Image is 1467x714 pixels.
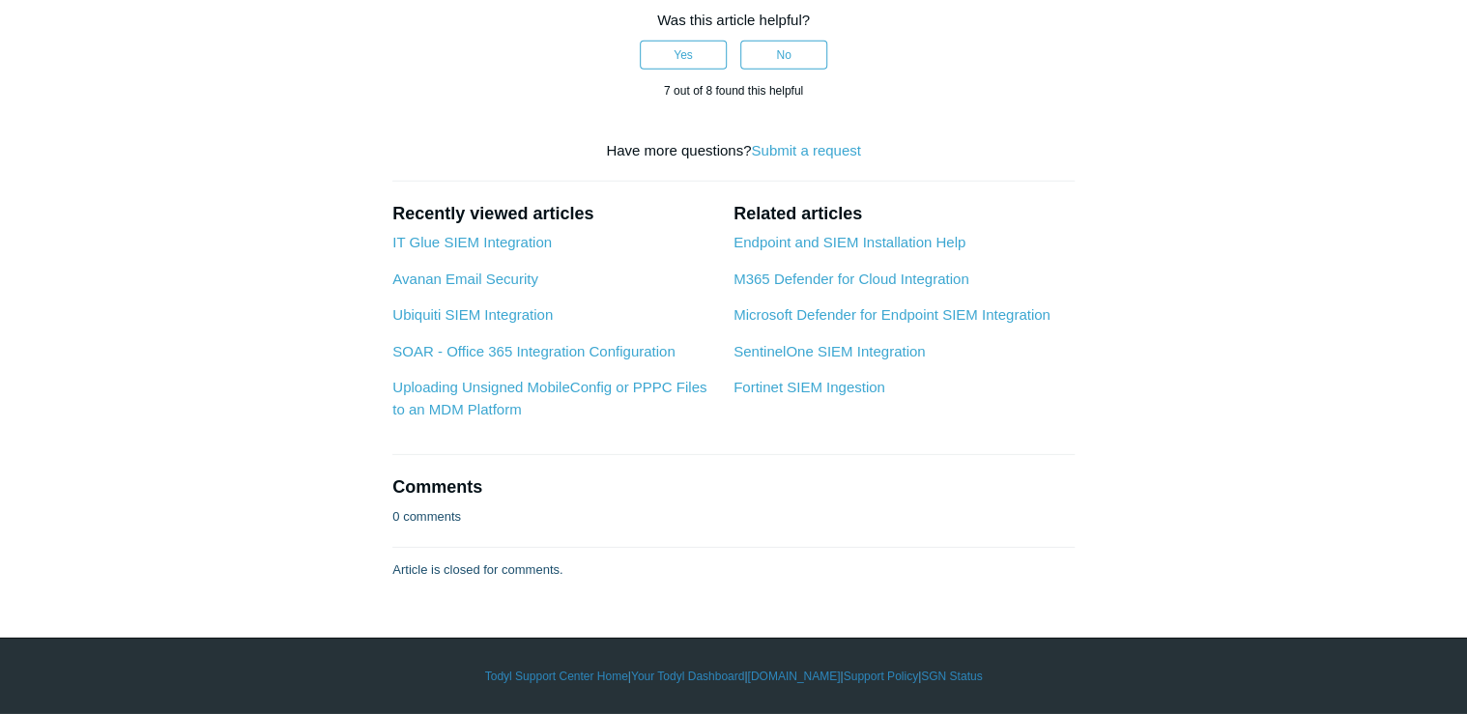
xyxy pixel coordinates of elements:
a: Submit a request [751,142,860,158]
a: Todyl Support Center Home [485,668,628,685]
button: This article was helpful [640,41,727,70]
button: This article was not helpful [740,41,827,70]
span: Was this article helpful? [657,12,810,28]
h2: Related articles [733,201,1075,227]
a: SGN Status [921,668,982,685]
p: 0 comments [392,507,461,527]
a: SOAR - Office 365 Integration Configuration [392,343,675,359]
a: Ubiquiti SIEM Integration [392,306,553,323]
a: Your Todyl Dashboard [631,668,744,685]
a: Support Policy [844,668,918,685]
a: M365 Defender for Cloud Integration [733,271,968,287]
p: Article is closed for comments. [392,560,562,580]
a: IT Glue SIEM Integration [392,234,552,250]
div: Have more questions? [392,140,1075,162]
a: Avanan Email Security [392,271,538,287]
h2: Recently viewed articles [392,201,714,227]
a: Microsoft Defender for Endpoint SIEM Integration [733,306,1050,323]
h2: Comments [392,474,1075,500]
a: [DOMAIN_NAME] [747,668,840,685]
a: SentinelOne SIEM Integration [733,343,925,359]
a: Endpoint and SIEM Installation Help [733,234,965,250]
a: Uploading Unsigned MobileConfig or PPPC Files to an MDM Platform [392,379,706,417]
a: Fortinet SIEM Ingestion [733,379,885,395]
div: | | | | [173,668,1294,685]
span: 7 out of 8 found this helpful [664,84,803,98]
